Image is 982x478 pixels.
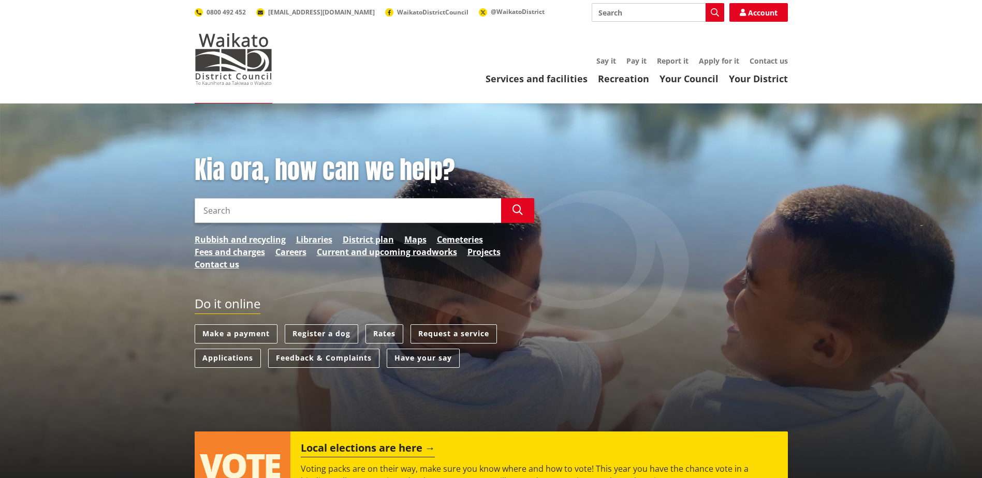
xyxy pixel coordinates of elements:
[437,233,483,246] a: Cemeteries
[397,8,468,17] span: WaikatoDistrictCouncil
[195,349,261,368] a: Applications
[285,324,358,343] a: Register a dog
[657,56,688,66] a: Report it
[195,246,265,258] a: Fees and charges
[729,3,788,22] a: Account
[404,233,427,246] a: Maps
[195,155,534,185] h1: Kia ora, how can we help?
[467,246,501,258] a: Projects
[256,8,375,17] a: [EMAIL_ADDRESS][DOMAIN_NAME]
[275,246,306,258] a: Careers
[195,296,260,315] h2: Do it online
[195,233,286,246] a: Rubbish and recycling
[385,8,468,17] a: WaikatoDistrictCouncil
[195,324,277,343] a: Make a payment
[195,8,246,17] a: 0800 492 452
[479,7,545,16] a: @WaikatoDistrict
[195,33,272,85] img: Waikato District Council - Te Kaunihera aa Takiwaa o Waikato
[596,56,616,66] a: Say it
[195,258,239,271] a: Contact us
[195,198,501,223] input: Search input
[387,349,460,368] a: Have your say
[659,72,719,85] a: Your Council
[343,233,394,246] a: District plan
[598,72,649,85] a: Recreation
[301,442,435,457] h2: Local elections are here
[699,56,739,66] a: Apply for it
[296,233,332,246] a: Libraries
[750,56,788,66] a: Contact us
[491,7,545,16] span: @WaikatoDistrict
[317,246,457,258] a: Current and upcoming roadworks
[268,8,375,17] span: [EMAIL_ADDRESS][DOMAIN_NAME]
[411,324,497,343] a: Request a service
[486,72,588,85] a: Services and facilities
[592,3,724,22] input: Search input
[268,349,379,368] a: Feedback & Complaints
[207,8,246,17] span: 0800 492 452
[365,324,403,343] a: Rates
[729,72,788,85] a: Your District
[626,56,647,66] a: Pay it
